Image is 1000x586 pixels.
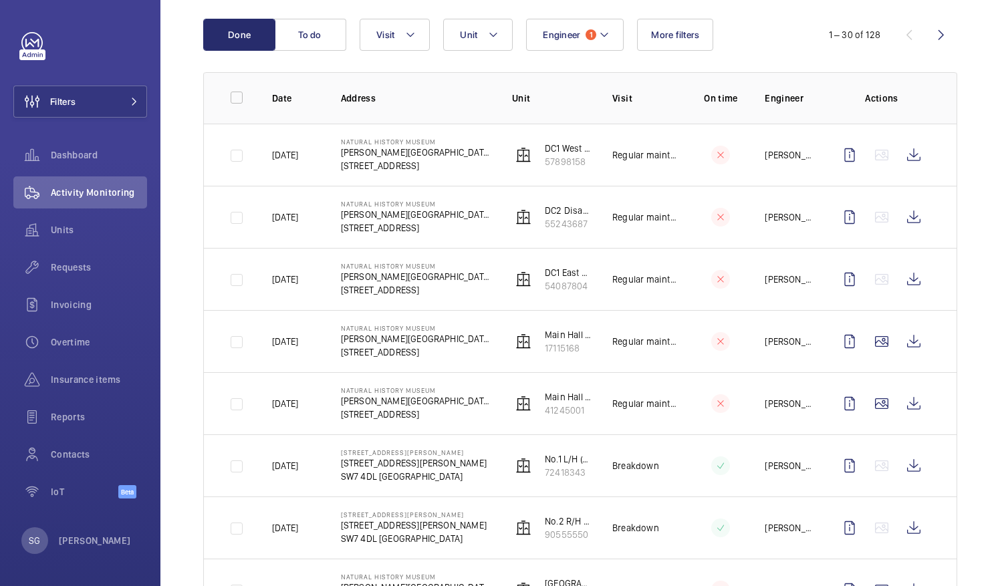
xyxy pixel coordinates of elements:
p: Breakdown [612,459,659,472]
p: Date [272,92,320,105]
p: 41245001 [545,404,591,417]
p: [PERSON_NAME] [765,397,812,410]
img: elevator.svg [515,147,531,163]
button: Engineer1 [526,19,624,51]
p: Breakdown [612,521,659,535]
p: [STREET_ADDRESS] [341,408,491,421]
span: Overtime [51,335,147,349]
span: Invoicing [51,298,147,311]
p: DC1 East Passenger SN/L/380 [545,266,591,279]
p: 55243687 [545,217,591,231]
span: Visit [376,29,394,40]
p: Regular maintenance [612,273,676,286]
span: Contacts [51,448,147,461]
span: Filters [50,95,76,108]
p: [PERSON_NAME] [59,534,131,547]
p: [PERSON_NAME][GEOGRAPHIC_DATA] [341,394,491,408]
p: [DATE] [272,521,298,535]
p: Natural History Museum [341,324,491,332]
span: Units [51,223,147,237]
p: [PERSON_NAME] [765,273,812,286]
p: [STREET_ADDRESS][PERSON_NAME] [341,448,487,456]
p: [DATE] [272,459,298,472]
span: Beta [118,485,136,498]
p: No.1 L/H (10) [545,452,591,466]
img: elevator.svg [515,520,531,536]
p: [DATE] [272,148,298,162]
button: To do [274,19,346,51]
p: Regular maintenance [612,210,676,224]
span: IoT [51,485,118,498]
p: [PERSON_NAME][GEOGRAPHIC_DATA] [341,270,491,283]
button: Filters [13,86,147,118]
span: Engineer [543,29,580,40]
p: [PERSON_NAME][GEOGRAPHIC_DATA] [341,332,491,345]
span: More filters [651,29,699,40]
p: Main Hall Passenger R/H SA/L/32 [545,390,591,404]
img: elevator.svg [515,333,531,349]
span: Insurance items [51,373,147,386]
button: Unit [443,19,513,51]
span: 1 [586,29,596,40]
p: 54087804 [545,279,591,293]
p: Engineer [765,92,812,105]
p: No.2 R/H (11) [545,515,591,528]
p: [STREET_ADDRESS][PERSON_NAME] [341,519,487,532]
p: SW7 4DL [GEOGRAPHIC_DATA] [341,470,487,483]
p: [DATE] [272,397,298,410]
p: 57898158 [545,155,591,168]
img: elevator.svg [515,209,531,225]
p: [PERSON_NAME][GEOGRAPHIC_DATA] [341,146,491,159]
p: [PERSON_NAME] [765,335,812,348]
span: Activity Monitoring [51,186,147,199]
p: [PERSON_NAME] [765,521,812,535]
img: elevator.svg [515,458,531,474]
p: [PERSON_NAME] [765,148,812,162]
div: 1 – 30 of 128 [829,28,880,41]
p: 17115168 [545,341,591,355]
span: Unit [460,29,477,40]
p: SW7 4DL [GEOGRAPHIC_DATA] [341,532,487,545]
p: Regular maintenance [612,335,676,348]
p: Regular maintenance [612,397,676,410]
button: Visit [360,19,430,51]
p: Natural History Museum [341,138,491,146]
p: [STREET_ADDRESS] [341,283,491,297]
p: [STREET_ADDRESS] [341,221,491,235]
p: [STREET_ADDRESS] [341,159,491,172]
p: DC1 West Passenger SN/L/381 [545,142,591,155]
p: On time [698,92,743,105]
span: Reports [51,410,147,424]
img: elevator.svg [515,396,531,412]
p: 72418343 [545,466,591,479]
p: [DATE] [272,335,298,348]
p: DC2 Disabled - Reception SP/L/06 [545,204,591,217]
p: Natural History Museum [341,262,491,270]
p: 90555550 [545,528,591,541]
p: Address [341,92,491,105]
p: [STREET_ADDRESS][PERSON_NAME] [341,510,487,519]
p: Regular maintenance [612,148,676,162]
p: Main Hall Passenger L/H SA/L/31 [545,328,591,341]
p: Natural History Museum [341,386,491,394]
p: [STREET_ADDRESS][PERSON_NAME] [341,456,487,470]
span: Requests [51,261,147,274]
p: [PERSON_NAME] [765,459,812,472]
p: Unit [512,92,591,105]
p: Natural History Museum [341,200,491,208]
p: Actions [834,92,930,105]
span: Dashboard [51,148,147,162]
p: [PERSON_NAME] [765,210,812,224]
p: Natural History Museum [341,573,491,581]
p: [DATE] [272,273,298,286]
p: [STREET_ADDRESS] [341,345,491,359]
p: SG [29,534,40,547]
button: More filters [637,19,713,51]
p: [DATE] [272,210,298,224]
p: [PERSON_NAME][GEOGRAPHIC_DATA] [341,208,491,221]
button: Done [203,19,275,51]
img: elevator.svg [515,271,531,287]
p: Visit [612,92,676,105]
